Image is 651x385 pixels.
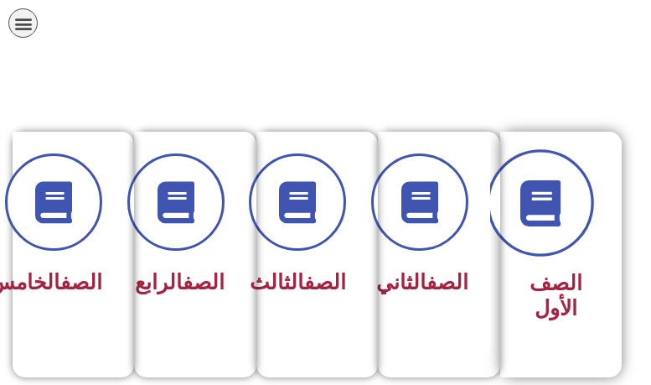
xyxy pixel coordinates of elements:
[183,270,225,294] a: الصف
[60,270,102,294] a: الصف
[304,270,346,294] a: الصف
[250,270,346,294] span: الثالث
[426,270,468,294] a: الصف
[135,270,225,294] span: الرابع
[376,270,468,294] span: الثاني
[8,8,38,38] div: כפתור פתיחת תפריט
[530,271,582,320] span: الصف الأول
